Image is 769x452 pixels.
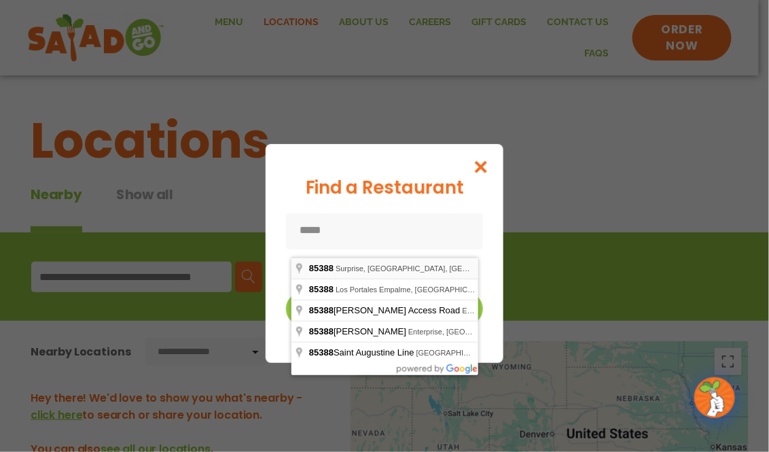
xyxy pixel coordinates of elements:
span: 85388 [309,326,334,336]
span: 85388 [309,305,334,315]
span: 85388 [309,263,334,273]
span: [PERSON_NAME] Access Road [309,305,463,315]
span: [GEOGRAPHIC_DATA], [GEOGRAPHIC_DATA], [GEOGRAPHIC_DATA] [416,349,658,357]
div: Find a Restaurant [286,175,483,201]
img: wpChatIcon [696,379,734,417]
button: Close modal [459,144,503,190]
button: Search [286,292,483,326]
span: Enterprise, [GEOGRAPHIC_DATA], [GEOGRAPHIC_DATA] [408,328,606,336]
span: [PERSON_NAME] [309,326,408,336]
span: Surprise, [GEOGRAPHIC_DATA], [GEOGRAPHIC_DATA] [336,264,527,273]
span: Saint Augustine Line [309,347,416,358]
span: Los Portales Empalme, [GEOGRAPHIC_DATA], [GEOGRAPHIC_DATA] [336,285,575,294]
span: 85388 [309,347,334,358]
span: Eugene, [GEOGRAPHIC_DATA], [GEOGRAPHIC_DATA] [463,307,652,315]
span: 85388 [309,284,334,294]
button: Use my location [286,262,483,280]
